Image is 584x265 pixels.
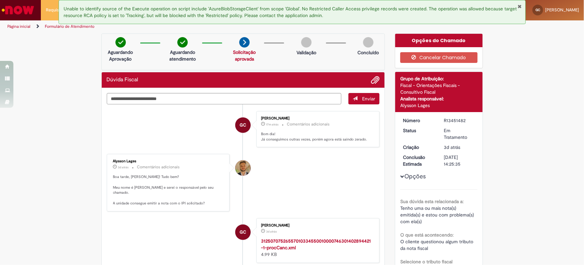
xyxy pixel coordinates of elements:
div: [PERSON_NAME] [261,116,372,120]
p: Concluído [357,49,379,56]
a: Solicitação aprovada [233,49,256,62]
span: 3d atrás [118,165,129,169]
div: Fiscal - Orientações Fiscais - Consultivo Fiscal [400,82,478,95]
span: Unable to identify source of the Execute operation on script include 'AzureBlobStorageClient' fro... [64,6,517,18]
img: img-circle-grey.png [363,37,373,48]
span: [PERSON_NAME] [545,7,579,13]
div: Alysson Lages [113,159,225,163]
h2: Dúvida Fiscal Histórico de tíquete [107,77,139,83]
span: 17m atrás [266,122,278,126]
small: Comentários adicionais [287,121,330,127]
div: Alysson Lages [400,102,478,109]
div: Opções do Chamado [395,34,483,47]
div: Gabriele Vitoria de Oliveira Correa [235,225,251,240]
b: O que está acontecendo: [400,232,453,238]
small: Comentários adicionais [137,164,180,170]
div: 27/08/2025 10:29:55 [444,144,475,151]
span: Requisições [46,7,69,13]
span: 3d atrás [444,144,461,150]
button: Adicionar anexos [371,76,380,84]
a: Página inicial [7,24,30,29]
img: arrow-next.png [239,37,250,48]
b: Sua dúvida esta relacionada a: [400,198,464,204]
button: Enviar [348,93,380,104]
p: Aguardando atendimento [166,49,199,62]
time: 27/08/2025 10:29:38 [266,230,277,234]
div: Em Tratamento [444,127,475,141]
dt: Criação [398,144,439,151]
p: Boa tarde, [PERSON_NAME]! Tudo bem? Meu nome é [PERSON_NAME] e serei o responsável pelo seu chama... [113,174,225,206]
img: ServiceNow [1,3,35,17]
textarea: Digite sua mensagem aqui... [107,93,342,104]
a: 31250707526557010334550010000746301402894421-1-procCanc.xml [261,238,371,251]
img: img-circle-grey.png [301,37,312,48]
p: Bom dia! Já conseguimos outras vezes, porém agora está saindo zerado. [261,131,372,142]
button: Fechar Notificação [518,4,522,9]
dt: Conclusão Estimada [398,154,439,167]
img: check-circle-green.png [115,37,126,48]
span: O cliente questionou algum tributo da nota fiscal [400,239,475,251]
b: Selecione o tributo fiscal [400,259,452,265]
span: GC [535,8,540,12]
p: Aguardando Aprovação [104,49,137,62]
dt: Número [398,117,439,124]
div: 4.99 KB [261,238,372,258]
div: Grupo de Atribuição: [400,75,478,82]
time: 30/08/2025 09:19:41 [266,122,278,126]
div: R13451482 [444,117,475,124]
div: [PERSON_NAME] [261,224,372,228]
div: [DATE] 14:25:35 [444,154,475,167]
ul: Trilhas de página [5,20,384,33]
div: Alysson Lages [235,160,251,176]
span: GC [240,117,246,133]
p: Validação [297,49,316,56]
span: GC [240,224,246,240]
div: Gabriele Vitoria de Oliveira Correa [235,117,251,133]
time: 27/08/2025 16:04:23 [118,165,129,169]
a: Formulário de Atendimento [45,24,94,29]
button: Cancelar Chamado [400,52,478,63]
span: Tenho uma ou mais nota(s) emitida(s) e estou com problema(s) com ela(s) [400,205,475,225]
div: Analista responsável: [400,95,478,102]
img: check-circle-green.png [177,37,188,48]
span: Enviar [362,96,375,102]
dt: Status [398,127,439,134]
time: 27/08/2025 10:29:55 [444,144,461,150]
span: 3d atrás [266,230,277,234]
